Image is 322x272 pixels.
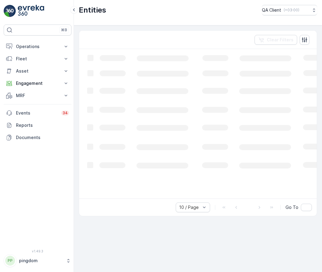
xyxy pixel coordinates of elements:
[4,77,71,89] button: Engagement
[63,111,68,115] p: 34
[16,68,59,74] p: Asset
[61,28,67,32] p: ⌘B
[286,204,298,210] span: Go To
[4,131,71,144] a: Documents
[262,5,317,15] button: QA Client(+03:00)
[16,93,59,99] p: MRF
[16,56,59,62] p: Fleet
[4,119,71,131] a: Reports
[4,107,71,119] a: Events34
[16,110,58,116] p: Events
[4,40,71,53] button: Operations
[19,258,63,264] p: pingdom
[16,122,69,128] p: Reports
[18,5,44,17] img: logo_light-DOdMpM7g.png
[4,65,71,77] button: Asset
[267,37,293,43] p: Clear Filters
[16,80,59,86] p: Engagement
[4,5,16,17] img: logo
[16,134,69,141] p: Documents
[255,35,297,45] button: Clear Filters
[262,7,281,13] p: QA Client
[5,256,15,266] div: PP
[4,254,71,267] button: PPpingdom
[4,249,71,253] span: v 1.49.3
[4,53,71,65] button: Fleet
[4,89,71,102] button: MRF
[16,43,59,50] p: Operations
[79,5,106,15] p: Entities
[284,8,299,13] p: ( +03:00 )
